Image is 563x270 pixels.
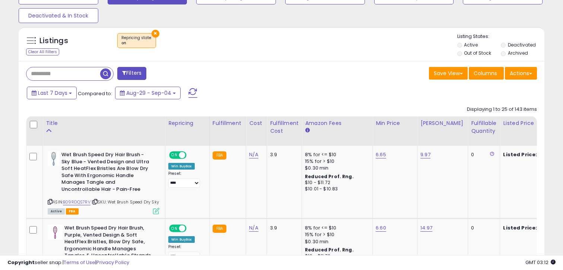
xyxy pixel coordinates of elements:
[376,119,414,127] div: Min Price
[305,158,367,165] div: 15% for > $10
[249,151,258,158] a: N/A
[64,225,155,268] b: Wet Brush Speed Dry Hair Brush, Purple, Vented Design & Soft HeatFlex Bristles, Blow Dry Safe, Er...
[46,119,162,127] div: Title
[168,171,204,188] div: Preset:
[121,35,152,46] span: Repricing state :
[471,151,494,158] div: 0
[66,208,79,215] span: FBA
[168,244,204,261] div: Preset:
[126,89,171,97] span: Aug-29 - Sep-04
[38,89,67,97] span: Last 7 Days
[213,151,226,160] small: FBA
[305,247,354,253] b: Reduced Prof. Rng.
[305,231,367,238] div: 15% for > $10
[7,259,129,266] div: seller snap | |
[467,106,537,113] div: Displaying 1 to 25 of 143 items
[474,70,497,77] span: Columns
[503,151,537,158] b: Listed Price:
[39,36,68,46] h5: Listings
[26,48,59,55] div: Clear All Filters
[185,152,197,158] span: OFF
[270,119,299,135] div: Fulfillment Cost
[270,225,296,231] div: 3.9
[305,119,369,127] div: Amazon Fees
[471,225,494,231] div: 0
[471,119,497,135] div: Fulfillable Quantity
[420,119,465,127] div: [PERSON_NAME]
[168,236,195,243] div: Win BuyBox
[249,119,264,127] div: Cost
[121,41,152,46] div: on
[63,199,90,205] a: B09RDQS7RV
[7,259,35,266] strong: Copyright
[508,42,536,48] label: Deactivated
[420,151,430,158] a: 9.97
[305,127,309,134] small: Amazon Fees.
[78,90,112,97] span: Compared to:
[185,225,197,232] span: OFF
[170,225,179,232] span: ON
[213,225,226,233] small: FBA
[48,151,159,213] div: ASIN:
[61,151,152,195] b: Wet Brush Speed Dry Hair Brush - Sky Blue - Vented Design and Ultra Soft HeatFlex Bristles Are Bl...
[305,186,367,192] div: $10.01 - $10.83
[457,33,545,40] p: Listing States:
[305,173,354,180] b: Reduced Prof. Rng.
[525,259,556,266] span: 2025-09-12 03:12 GMT
[305,225,367,231] div: 8% for <= $10
[305,165,367,171] div: $0.30 min
[249,224,258,232] a: N/A
[305,180,367,186] div: $10 - $11.72
[168,163,195,170] div: Win BuyBox
[376,224,386,232] a: 6.60
[305,238,367,245] div: $0.30 min
[503,224,537,231] b: Listed Price:
[48,151,60,166] img: 31BV5XgP4eL._SL40_.jpg
[213,119,243,127] div: Fulfillment
[96,259,129,266] a: Privacy Policy
[508,50,528,56] label: Archived
[48,208,65,215] span: All listings currently available for purchase on Amazon
[64,259,95,266] a: Terms of Use
[505,67,537,80] button: Actions
[152,30,159,38] button: ×
[305,151,367,158] div: 8% for <= $10
[469,67,504,80] button: Columns
[464,50,491,56] label: Out of Stock
[420,224,432,232] a: 14.97
[429,67,468,80] button: Save View
[376,151,386,158] a: 6.65
[19,8,98,23] button: Deactivated & In Stock
[464,42,478,48] label: Active
[117,67,146,80] button: Filters
[170,152,179,158] span: ON
[48,225,63,240] img: 41faUY+c+6L._SL40_.jpg
[27,87,77,99] button: Last 7 Days
[270,151,296,158] div: 3.9
[92,199,159,205] span: | SKU: Wet Brush Speed Dry Sky
[168,119,206,127] div: Repricing
[115,87,181,99] button: Aug-29 - Sep-04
